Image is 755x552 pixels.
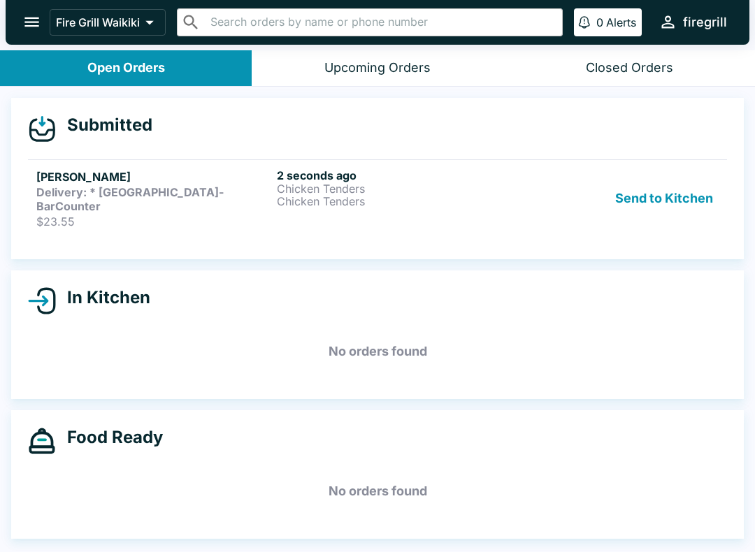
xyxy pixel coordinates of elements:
p: 0 [596,15,603,29]
p: Fire Grill Waikiki [56,15,140,29]
div: Open Orders [87,60,165,76]
h5: No orders found [28,326,727,377]
a: [PERSON_NAME]Delivery: * [GEOGRAPHIC_DATA]-BarCounter$23.552 seconds agoChicken TendersChicken Te... [28,159,727,237]
p: $23.55 [36,215,271,228]
h4: Food Ready [56,427,163,448]
div: firegrill [683,14,727,31]
div: Upcoming Orders [324,60,431,76]
button: open drawer [14,4,50,40]
h5: No orders found [28,466,727,516]
h5: [PERSON_NAME] [36,168,271,185]
button: Fire Grill Waikiki [50,9,166,36]
strong: Delivery: * [GEOGRAPHIC_DATA]-BarCounter [36,185,224,213]
h6: 2 seconds ago [277,168,512,182]
h4: In Kitchen [56,287,150,308]
p: Alerts [606,15,636,29]
button: firegrill [653,7,733,37]
button: Send to Kitchen [610,168,719,228]
p: Chicken Tenders [277,195,512,208]
h4: Submitted [56,115,152,136]
input: Search orders by name or phone number [206,13,556,32]
p: Chicken Tenders [277,182,512,195]
div: Closed Orders [586,60,673,76]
